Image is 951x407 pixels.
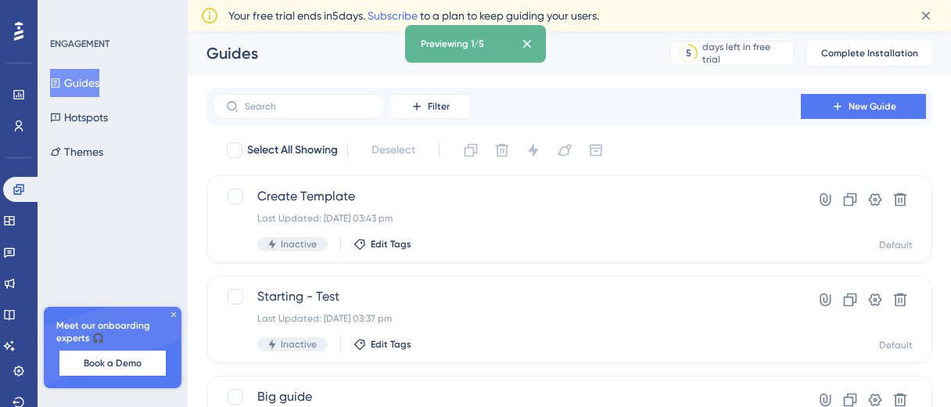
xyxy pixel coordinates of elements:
[368,9,418,22] a: Subscribe
[245,101,371,112] input: Search
[421,38,484,50] div: Previewing 1/5
[281,238,317,250] span: Inactive
[371,141,415,160] span: Deselect
[228,6,599,25] span: Your free trial ends in 5 days. to a plan to keep guiding your users.
[801,94,926,119] button: New Guide
[371,238,411,250] span: Edit Tags
[257,212,756,225] div: Last Updated: [DATE] 03:43 pm
[257,287,756,306] span: Starting - Test
[702,41,789,66] div: days left in free trial
[206,42,630,64] div: Guides
[247,141,338,160] span: Select All Showing
[50,38,109,50] div: ENGAGEMENT
[353,238,411,250] button: Edit Tags
[56,319,169,344] span: Meet our onboarding experts 🎧
[879,239,913,251] div: Default
[257,187,756,206] span: Create Template
[353,338,411,351] button: Edit Tags
[821,47,918,59] span: Complete Installation
[391,94,469,119] button: Filter
[428,100,450,113] span: Filter
[686,47,691,59] div: 5
[50,103,108,131] button: Hotspots
[84,357,142,369] span: Book a Demo
[879,339,913,351] div: Default
[257,387,756,406] span: Big guide
[807,41,932,66] button: Complete Installation
[357,136,429,164] button: Deselect
[50,138,103,166] button: Themes
[59,351,166,376] button: Book a Demo
[257,312,756,325] div: Last Updated: [DATE] 03:37 pm
[281,338,317,351] span: Inactive
[849,100,896,113] span: New Guide
[371,338,411,351] span: Edit Tags
[50,69,99,97] button: Guides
